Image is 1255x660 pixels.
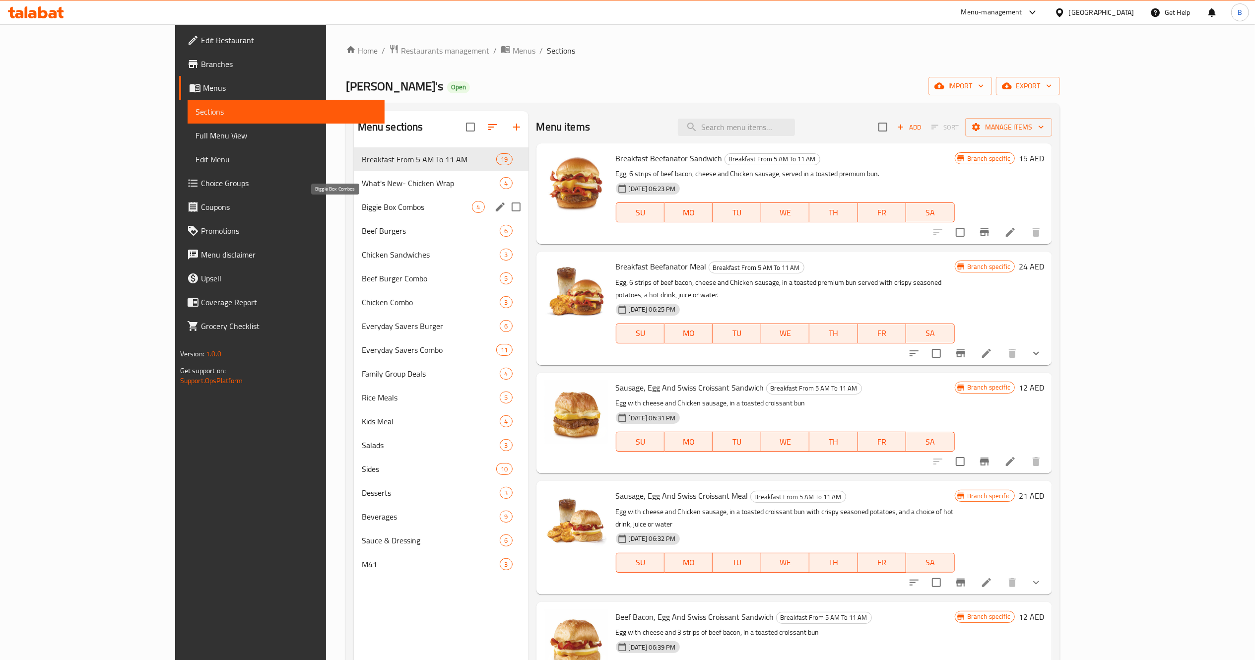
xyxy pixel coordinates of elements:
button: delete [1024,450,1048,473]
span: Chicken Sandwiches [362,249,500,261]
div: Breakfast From 5 AM To 11 AM19 [354,147,528,171]
span: TU [717,326,757,340]
span: WE [765,205,806,220]
span: [DATE] 06:31 PM [625,413,680,423]
span: Sides [362,463,497,475]
span: Grocery Checklist [201,320,377,332]
span: SU [620,326,661,340]
span: TU [717,435,757,449]
button: sort-choices [902,571,926,594]
span: Breakfast From 5 AM To 11 AM [751,491,846,503]
div: Breakfast From 5 AM To 11 AM [709,262,804,273]
a: Promotions [179,219,385,243]
button: SA [906,202,955,222]
a: Choice Groups [179,171,385,195]
h2: Menu sections [358,120,423,134]
span: 4 [500,179,512,188]
span: MO [668,435,709,449]
button: Branch-specific-item [949,341,973,365]
button: edit [493,199,508,214]
span: [DATE] 06:23 PM [625,184,680,194]
div: Sauce & Dressing [362,534,500,546]
div: items [500,415,512,427]
h6: 24 AED [1019,260,1044,273]
span: 5 [500,393,512,402]
button: FR [858,553,907,573]
div: Beverages9 [354,505,528,528]
span: WE [765,326,806,340]
button: WE [761,324,810,343]
img: Sausage, Egg And Swiss Croissant Meal [544,489,608,552]
div: items [500,249,512,261]
span: 4 [500,417,512,426]
div: Salads3 [354,433,528,457]
span: Salads [362,439,500,451]
span: Sausage, Egg And Swiss Croissant Sandwich [616,380,764,395]
div: M41 [362,558,500,570]
button: Add [893,120,925,135]
span: 3 [500,441,512,450]
img: Breakfast Beefanator Sandwich [544,151,608,215]
button: Branch-specific-item [973,450,996,473]
span: [DATE] 06:25 PM [625,305,680,314]
div: Biggie Box Combos4edit [354,195,528,219]
a: Menus [501,44,535,57]
button: Manage items [965,118,1052,136]
div: Family Group Deals4 [354,362,528,386]
a: Restaurants management [389,44,489,57]
span: export [1004,80,1052,92]
button: sort-choices [902,341,926,365]
a: Edit menu item [981,347,992,359]
span: Everyday Savers Burger [362,320,500,332]
span: Beef Burgers [362,225,500,237]
button: MO [664,202,713,222]
span: Select to update [926,572,947,593]
button: FR [858,432,907,452]
span: Breakfast From 5 AM To 11 AM [709,262,804,273]
button: TU [713,553,761,573]
span: SA [910,555,951,570]
span: 9 [500,512,512,522]
button: SU [616,432,664,452]
button: MO [664,553,713,573]
span: Add [896,122,923,133]
p: Egg with cheese and 3 strips of beef bacon, in a toasted croissant bun [616,626,955,639]
a: Edit Menu [188,147,385,171]
button: TU [713,324,761,343]
h6: 21 AED [1019,489,1044,503]
p: Egg with cheese and Chicken sausage, in a toasted croissant bun with crispy seasoned potatoes, an... [616,506,955,530]
li: / [493,45,497,57]
div: items [500,177,512,189]
span: Breakfast From 5 AM To 11 AM [767,383,861,394]
span: Select section first [925,120,965,135]
div: Breakfast From 5 AM To 11 AM [776,612,872,624]
span: MO [668,326,709,340]
span: TU [717,555,757,570]
span: Breakfast From 5 AM To 11 AM [777,612,871,623]
div: Beef Burger Combo [362,272,500,284]
span: Breakfast From 5 AM To 11 AM [362,153,497,165]
div: items [500,392,512,403]
span: Beverages [362,511,500,523]
span: Menus [513,45,535,57]
p: Egg, 6 strips of beef bacon, cheese and Chicken sausage, served in a toasted premium bun. [616,168,955,180]
div: [GEOGRAPHIC_DATA] [1069,7,1134,18]
div: items [500,511,512,523]
div: Breakfast From 5 AM To 11 AM [766,383,862,395]
span: [DATE] 06:39 PM [625,643,680,652]
a: Edit menu item [1004,456,1016,467]
button: FR [858,324,907,343]
nav: Menu sections [354,143,528,580]
span: TH [813,326,854,340]
button: export [996,77,1060,95]
span: [PERSON_NAME]'s [346,75,443,97]
div: items [500,558,512,570]
span: Everyday Savers Combo [362,344,497,356]
span: 4 [500,369,512,379]
span: Get support on: [180,364,226,377]
div: Everyday Savers Burger6 [354,314,528,338]
span: Sausage, Egg And Swiss Croissant Meal [616,488,748,503]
